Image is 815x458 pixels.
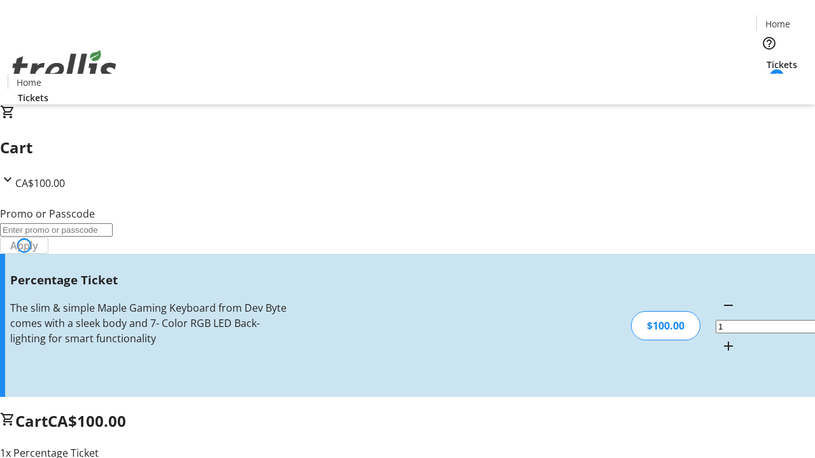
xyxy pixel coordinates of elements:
button: Help [756,31,782,56]
a: Tickets [8,91,59,104]
div: The slim & simple Maple Gaming Keyboard from Dev Byte comes with a sleek body and 7- Color RGB LE... [10,300,288,346]
span: Tickets [18,91,48,104]
img: Orient E2E Organization ypzdLv4NS1's Logo [8,36,121,100]
span: Home [17,76,41,89]
span: Home [765,17,790,31]
span: Tickets [767,58,797,71]
button: Decrement by one [716,293,741,318]
button: Increment by one [716,333,741,359]
a: Home [8,76,49,89]
h3: Percentage Ticket [10,271,288,289]
div: $100.00 [631,311,700,340]
span: CA$100.00 [48,410,126,431]
span: CA$100.00 [15,176,65,190]
button: Cart [756,71,782,97]
a: Home [757,17,798,31]
a: Tickets [756,58,807,71]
